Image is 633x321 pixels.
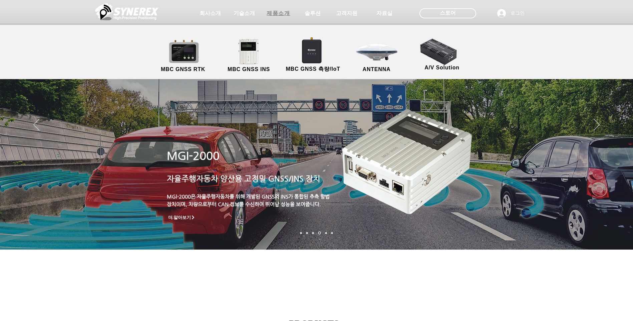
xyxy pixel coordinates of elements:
[318,232,321,235] a: 자율주행
[286,66,340,73] span: MBC GNSS 측량/IoT
[340,101,476,217] img: MGI-2000-removebg-preview.png
[493,7,529,20] button: 로그인
[419,8,476,18] div: 스토어
[153,38,213,73] a: MBC GNSS RTK
[347,38,407,73] a: ANTENNA
[376,10,392,17] span: 자료실
[305,10,321,17] span: 솔루션
[281,38,346,73] a: MBC GNSS 측량/IoT
[165,213,199,222] a: 더 알아보기
[331,232,333,234] a: 정밀농업
[300,232,302,234] a: 로봇- SMC 2000
[262,7,295,20] a: 제품소개
[325,232,327,234] a: 로봇
[200,10,221,17] span: 회사소개
[229,37,270,66] img: MGI2000_front-removebg-preview (1).png
[219,38,279,73] a: MBC GNSS INS
[330,7,363,20] a: 고객지원
[510,111,633,321] iframe: Wix Chat
[412,37,472,72] a: A/V Solution
[194,7,227,20] a: 회사소개
[296,7,329,20] a: 솔루션
[167,149,220,162] a: MGI-2000
[267,10,290,17] span: 제품소개
[168,215,191,221] span: 더 알아보기
[33,119,39,131] button: 이전
[295,33,329,67] img: SynRTK__.png
[95,2,159,22] img: 씨너렉스_White_simbol_대지 1.png
[228,66,270,72] span: MBC GNSS INS
[228,7,261,20] a: 기술소개
[306,232,308,234] a: 드론 8 - SMC 2000
[336,10,357,17] span: 고객지원
[363,66,391,72] span: ANTENNA
[312,232,314,234] a: 측량 IoT
[167,194,330,199] a: MGl-2000은 자율주행자동차를 위해 개발된 GNSS와 INS가 통합된 추측 항법
[298,232,335,235] nav: 슬라이드
[161,66,205,72] span: MBC GNSS RTK
[167,174,320,183] a: 자율주행자동차 양산용 고정밀 GNSS/INS 장치
[440,9,456,17] span: 스토어
[368,7,401,20] a: 자료실
[167,201,321,207] a: 장치이며, 차량으로부터 CAN 정보를 수신하여 뛰어난 성능을 보여줍니다.
[424,65,459,71] span: A/V Solution
[508,10,527,17] span: 로그인
[234,10,255,17] span: 기술소개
